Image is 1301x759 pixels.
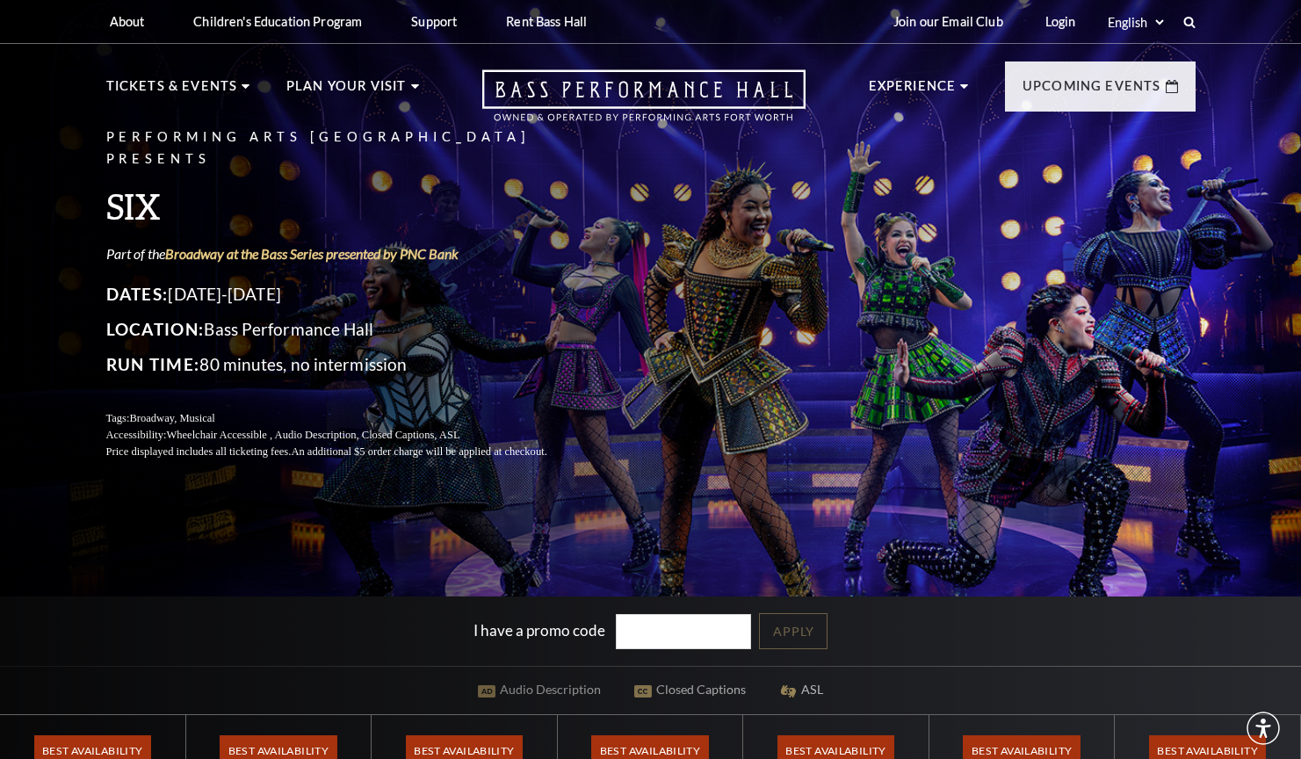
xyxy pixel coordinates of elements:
[193,14,362,29] p: Children's Education Program
[411,14,457,29] p: Support
[106,244,589,264] p: Part of the
[165,245,459,262] a: Broadway at the Bass Series presented by PNC Bank
[106,126,589,170] p: Performing Arts [GEOGRAPHIC_DATA] Presents
[106,184,589,228] h3: SIX
[106,319,205,339] span: Location:
[106,280,589,308] p: [DATE]-[DATE]
[110,14,145,29] p: About
[106,284,169,304] span: Dates:
[106,76,238,107] p: Tickets & Events
[166,429,459,441] span: Wheelchair Accessible , Audio Description, Closed Captions, ASL
[129,412,214,424] span: Broadway, Musical
[106,410,589,427] p: Tags:
[1023,76,1161,107] p: Upcoming Events
[506,14,587,29] p: Rent Bass Hall
[1104,14,1167,31] select: Select:
[106,427,589,444] p: Accessibility:
[473,620,605,639] label: I have a promo code
[106,351,589,379] p: 80 minutes, no intermission
[291,445,546,458] span: An additional $5 order charge will be applied at checkout.
[106,315,589,343] p: Bass Performance Hall
[869,76,957,107] p: Experience
[106,354,200,374] span: Run Time:
[286,76,407,107] p: Plan Your Visit
[106,444,589,460] p: Price displayed includes all ticketing fees.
